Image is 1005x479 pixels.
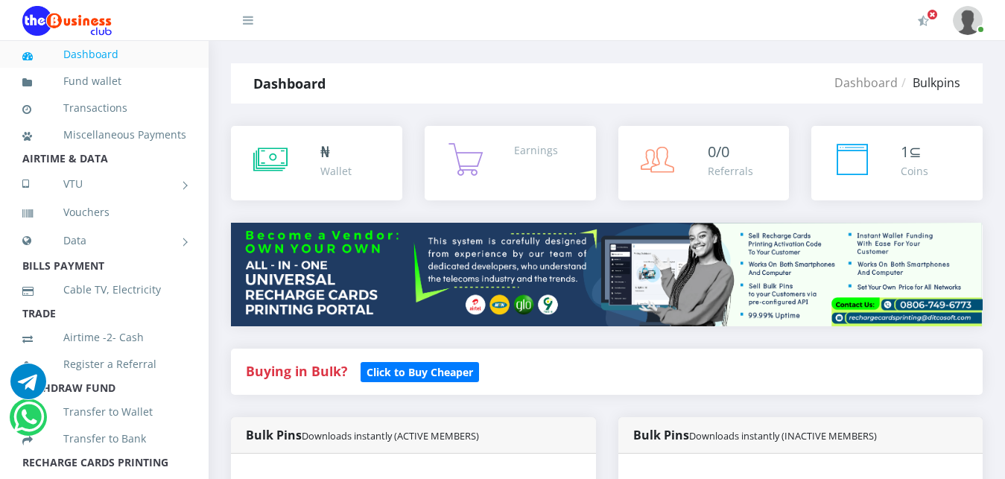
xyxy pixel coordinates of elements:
[361,362,479,380] a: Click to Buy Cheaper
[689,429,877,442] small: Downloads instantly (INACTIVE MEMBERS)
[13,410,44,435] a: Chat for support
[901,163,928,179] div: Coins
[22,118,186,152] a: Miscellaneous Payments
[22,395,186,429] a: Transfer to Wallet
[901,141,928,163] div: ⊆
[22,347,186,381] a: Register a Referral
[22,165,186,203] a: VTU
[953,6,983,35] img: User
[22,37,186,72] a: Dashboard
[834,74,898,91] a: Dashboard
[708,163,753,179] div: Referrals
[10,375,46,399] a: Chat for support
[22,320,186,355] a: Airtime -2- Cash
[22,6,112,36] img: Logo
[22,91,186,125] a: Transactions
[231,126,402,200] a: ₦ Wallet
[367,365,473,379] b: Click to Buy Cheaper
[231,223,983,326] img: multitenant_rcp.png
[425,126,596,200] a: Earnings
[898,74,960,92] li: Bulkpins
[302,429,479,442] small: Downloads instantly (ACTIVE MEMBERS)
[618,126,790,200] a: 0/0 Referrals
[22,195,186,229] a: Vouchers
[22,273,186,307] a: Cable TV, Electricity
[901,142,909,162] span: 1
[918,15,929,27] i: Activate Your Membership
[514,142,558,158] div: Earnings
[927,9,938,20] span: Activate Your Membership
[246,427,479,443] strong: Bulk Pins
[22,222,186,259] a: Data
[253,74,326,92] strong: Dashboard
[320,141,352,163] div: ₦
[708,142,729,162] span: 0/0
[22,64,186,98] a: Fund wallet
[320,163,352,179] div: Wallet
[22,422,186,456] a: Transfer to Bank
[633,427,877,443] strong: Bulk Pins
[246,362,347,380] strong: Buying in Bulk?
